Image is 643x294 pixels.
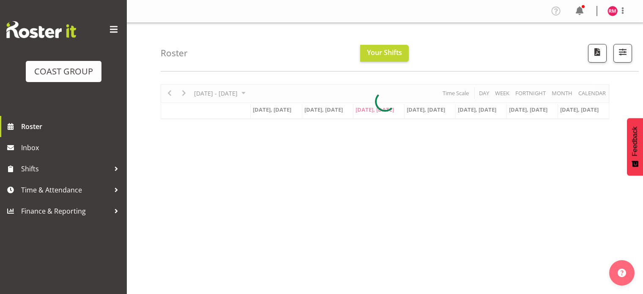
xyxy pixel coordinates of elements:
[613,44,632,63] button: Filter Shifts
[34,65,93,78] div: COAST GROUP
[6,21,76,38] img: Rosterit website logo
[367,48,402,57] span: Your Shifts
[360,45,409,62] button: Your Shifts
[618,269,626,277] img: help-xxl-2.png
[627,118,643,176] button: Feedback - Show survey
[21,120,123,133] span: Roster
[21,162,110,175] span: Shifts
[588,44,607,63] button: Download a PDF of the roster according to the set date range.
[607,6,618,16] img: robert-micheal-hyde10060.jpg
[161,48,188,58] h4: Roster
[21,184,110,196] span: Time & Attendance
[631,126,639,156] span: Feedback
[21,141,123,154] span: Inbox
[21,205,110,217] span: Finance & Reporting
